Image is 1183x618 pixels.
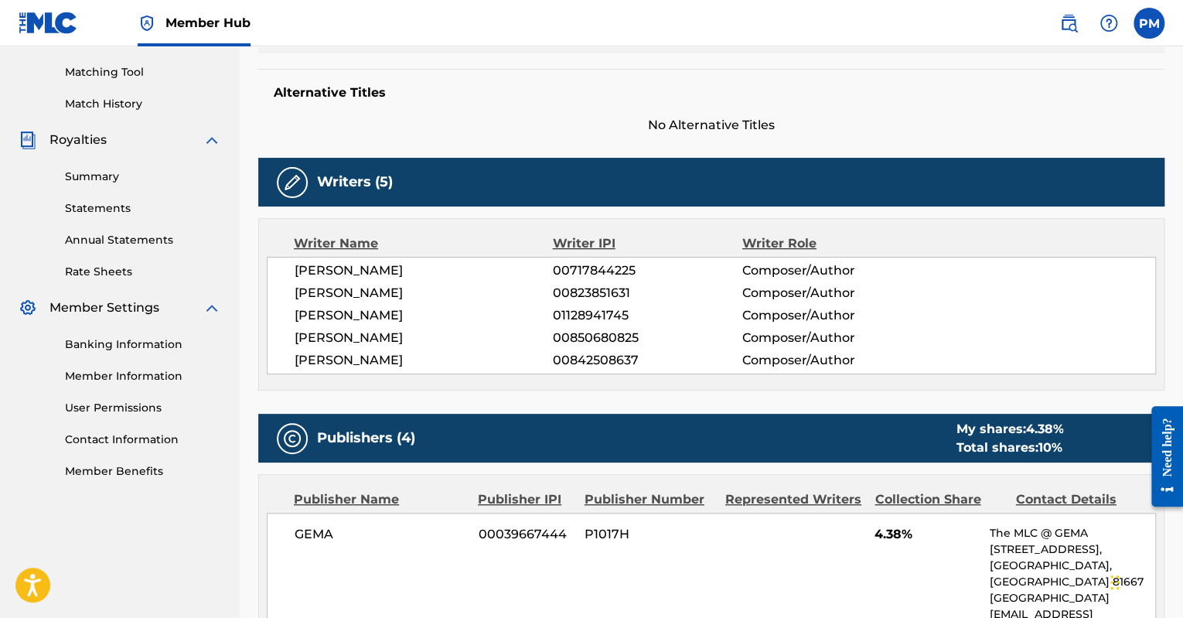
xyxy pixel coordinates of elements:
[478,490,573,509] div: Publisher IPI
[956,439,1063,457] div: Total shares:
[274,85,1149,101] h5: Alternative Titles
[742,261,915,280] span: Composer/Author
[295,525,467,544] span: GEMA
[258,116,1164,135] span: No Alternative Titles
[742,234,915,253] div: Writer Role
[1059,14,1078,32] img: search
[203,299,221,317] img: expand
[742,329,915,347] span: Composer/Author
[553,306,742,325] span: 01128941745
[317,429,415,447] h5: Publishers (4)
[283,173,302,192] img: Writers
[203,131,221,149] img: expand
[1134,8,1164,39] div: User Menu
[990,541,1155,558] p: [STREET_ADDRESS],
[1110,559,1120,606] div: Ziehen
[295,306,553,325] span: [PERSON_NAME]
[19,299,37,317] img: Member Settings
[295,261,553,280] span: [PERSON_NAME]
[65,463,221,480] a: Member Benefits
[65,169,221,185] a: Summary
[65,432,221,448] a: Contact Information
[1053,8,1084,39] a: Public Search
[294,234,553,253] div: Writer Name
[19,12,78,34] img: MLC Logo
[990,525,1155,541] p: The MLC @ GEMA
[742,306,915,325] span: Composer/Author
[65,264,221,280] a: Rate Sheets
[295,351,553,370] span: [PERSON_NAME]
[742,284,915,302] span: Composer/Author
[65,336,221,353] a: Banking Information
[874,525,978,544] span: 4.38%
[295,284,553,302] span: [PERSON_NAME]
[295,329,553,347] span: [PERSON_NAME]
[1140,394,1183,519] iframe: Resource Center
[742,351,915,370] span: Composer/Author
[65,232,221,248] a: Annual Statements
[725,490,863,509] div: Represented Writers
[49,131,107,149] span: Royalties
[553,351,742,370] span: 00842508637
[49,299,159,317] span: Member Settings
[1106,544,1183,618] iframe: Chat Widget
[553,329,742,347] span: 00850680825
[990,590,1155,606] p: [GEOGRAPHIC_DATA]
[553,284,742,302] span: 00823851631
[990,558,1155,590] p: [GEOGRAPHIC_DATA], [GEOGRAPHIC_DATA] 81667
[553,234,742,253] div: Writer IPI
[585,525,714,544] span: P1017H
[165,14,251,32] span: Member Hub
[294,490,466,509] div: Publisher Name
[317,173,393,191] h5: Writers (5)
[1025,422,1063,436] span: 4.38 %
[65,400,221,416] a: User Permissions
[65,96,221,112] a: Match History
[874,490,1004,509] div: Collection Share
[65,368,221,384] a: Member Information
[956,420,1063,439] div: My shares:
[1093,8,1124,39] div: Help
[1038,440,1062,455] span: 10 %
[65,64,221,80] a: Matching Tool
[479,525,573,544] span: 00039667444
[65,200,221,217] a: Statements
[1099,14,1118,32] img: help
[19,131,37,149] img: Royalties
[585,490,714,509] div: Publisher Number
[1106,544,1183,618] div: Chat-Widget
[138,14,156,32] img: Top Rightsholder
[283,429,302,448] img: Publishers
[553,261,742,280] span: 00717844225
[1016,490,1145,509] div: Contact Details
